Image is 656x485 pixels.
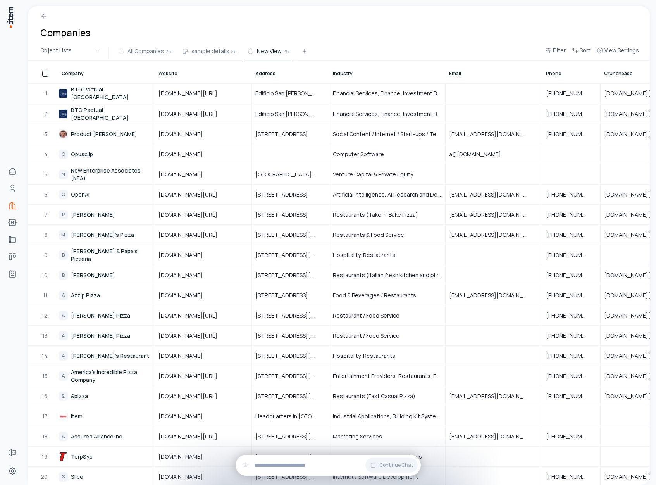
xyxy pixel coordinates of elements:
[44,191,48,198] span: 6
[59,230,68,240] div: M
[45,171,48,178] span: 5
[44,150,48,158] span: 4
[244,47,294,60] button: New View26
[158,413,212,420] span: [DOMAIN_NAME]
[158,292,212,299] span: [DOMAIN_NAME]
[42,413,48,420] span: 17
[158,332,227,340] span: [DOMAIN_NAME][URL]
[59,371,68,381] div: A
[42,372,48,380] span: 15
[449,292,539,299] span: [EMAIL_ADDRESS][DOMAIN_NAME]
[546,130,597,138] span: [PHONE_NUMBER]
[333,150,384,158] span: Computer Software
[5,249,20,264] a: deals
[191,47,229,55] span: sample details
[333,191,442,198] span: Artificial Intelligence, AI Research and Deployment, Software, Research Services
[333,413,442,420] span: Industrial Applications, Building Kit Systems for Industrial Applications, Logistics and Warehous...
[236,455,421,476] div: Continue Chat
[5,445,20,460] a: Forms
[42,332,48,340] span: 13
[5,215,20,230] a: bootcamps
[158,231,227,239] span: [DOMAIN_NAME][URL]
[333,211,418,219] span: Restaurants (Take 'n' Bake Pizza)
[59,366,154,385] a: AAmerica's Incredible Pizza Company
[158,473,212,481] span: [DOMAIN_NAME]
[333,453,422,461] span: Information Technology & Services
[158,271,212,279] span: [DOMAIN_NAME]
[255,453,325,461] span: [GEOGRAPHIC_DATA], [US_STATE]
[158,392,227,400] span: [DOMAIN_NAME][URL]
[333,433,382,440] span: Marketing Services
[45,231,48,239] span: 8
[59,104,154,123] a: BTG Pactual [GEOGRAPHIC_DATA]
[158,433,227,440] span: [DOMAIN_NAME][URL]
[546,231,597,239] span: [PHONE_NUMBER]
[546,71,561,77] span: Phone
[255,352,325,360] span: [STREET_ADDRESS][US_STATE]
[59,311,68,320] div: A
[59,387,154,406] a: &&pizza
[449,150,510,158] span: a@[DOMAIN_NAME]
[59,286,154,305] a: AAzzip Pizza
[255,110,325,118] span: Edificio San [PERSON_NAME] [STREET_ADDRESS][PERSON_NAME]
[546,332,597,340] span: [PHONE_NUMBER]
[553,47,566,54] span: Filter
[379,462,413,468] span: Continue Chat
[59,472,68,482] div: S
[59,210,68,219] div: P
[59,205,154,224] a: P[PERSON_NAME]
[594,46,642,60] button: View Settings
[6,6,14,28] img: Item Brain Logo
[158,191,227,198] span: [DOMAIN_NAME][URL]
[44,110,48,118] span: 2
[546,271,597,279] span: [PHONE_NUMBER]
[59,185,154,204] a: OOpenAI
[546,251,597,259] span: [PHONE_NUMBER]
[59,452,68,461] img: TerpSys
[333,231,404,239] span: Restaurants & Food Service
[59,407,154,426] a: Item
[115,47,176,60] button: All Companies26
[255,251,325,259] span: [STREET_ADDRESS][US_STATE]
[40,26,90,39] h1: Companies
[45,90,48,97] span: 1
[42,453,48,461] span: 19
[546,392,597,400] span: [PHONE_NUMBER]
[333,312,399,319] span: Restaurant / Food Service
[158,312,227,319] span: [DOMAIN_NAME][URL]
[449,211,539,219] span: [EMAIL_ADDRESS][DOMAIN_NAME]
[5,198,20,213] a: Companies
[255,171,325,178] span: [GEOGRAPHIC_DATA], [US_STATE], [GEOGRAPHIC_DATA]
[59,271,68,280] div: B
[59,326,154,345] a: A[PERSON_NAME] Pizza
[255,433,325,440] span: [STREET_ADDRESS][PERSON_NAME]
[255,392,325,400] span: [STREET_ADDRESS][US_STATE][US_STATE]
[255,191,317,198] span: [STREET_ADDRESS]
[546,473,597,481] span: [PHONE_NUMBER]
[59,266,154,285] a: B[PERSON_NAME]
[546,352,597,360] span: [PHONE_NUMBER]
[546,191,597,198] span: [PHONE_NUMBER]
[546,312,597,319] span: [PHONE_NUMBER]
[158,90,227,97] span: [DOMAIN_NAME][URL]
[255,231,325,239] span: [STREET_ADDRESS][US_STATE]
[333,352,395,360] span: Hospitality, Restaurants
[59,447,154,466] a: TerpSys
[283,48,289,55] span: 26
[333,271,442,279] span: Restaurants (Italian fresh kitchen and pizzeria)
[59,170,68,179] div: N
[59,89,68,98] img: BTG Pactual Colombia
[255,372,325,380] span: [STREET_ADDRESS][US_STATE]
[449,191,539,198] span: [EMAIL_ADDRESS][DOMAIN_NAME]
[158,372,227,380] span: [DOMAIN_NAME][URL]
[333,171,413,178] span: Venture Capital & Private Equity
[255,90,325,97] span: Edificio San [PERSON_NAME] [STREET_ADDRESS][PERSON_NAME]
[333,372,442,380] span: Entertainment Providers, Restaurants, Food and Beverage
[255,130,317,138] span: [STREET_ADDRESS]
[59,346,154,365] a: A[PERSON_NAME]'s Restaurant
[158,352,212,360] span: [DOMAIN_NAME]
[158,211,227,219] span: [DOMAIN_NAME][URL]
[45,211,48,219] span: 7
[59,225,154,244] a: M[PERSON_NAME]'s Pizza
[158,110,227,118] span: [DOMAIN_NAME][URL]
